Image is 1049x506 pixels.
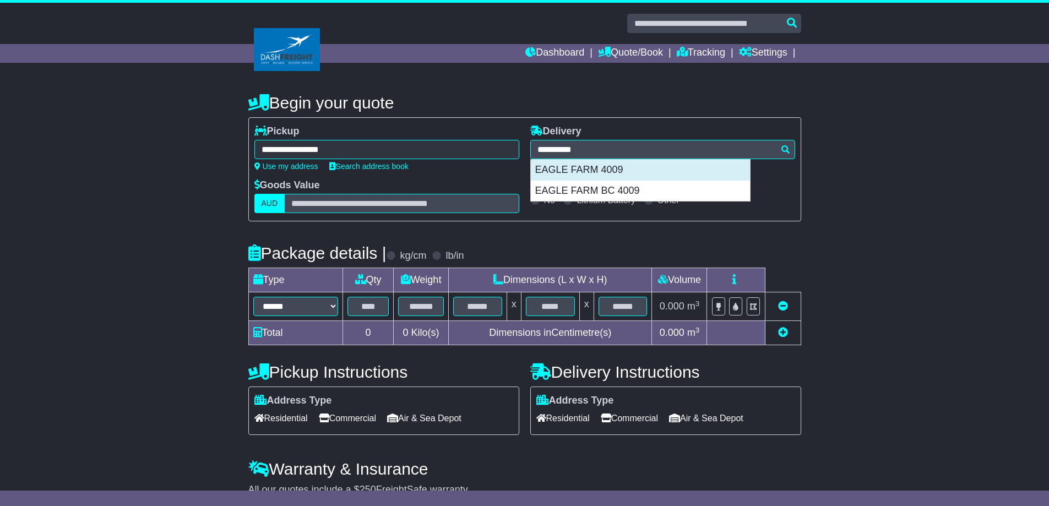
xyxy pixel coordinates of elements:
[695,300,700,308] sup: 3
[248,321,343,345] td: Total
[660,327,684,338] span: 0.000
[507,292,521,321] td: x
[579,292,594,321] td: x
[254,179,320,192] label: Goods Value
[445,250,464,262] label: lb/in
[652,268,707,292] td: Volume
[525,44,584,63] a: Dashboard
[598,44,663,63] a: Quote/Book
[531,160,750,181] div: EAGLE FARM 4009
[403,327,409,338] span: 0
[254,395,332,407] label: Address Type
[254,126,300,138] label: Pickup
[394,268,449,292] td: Weight
[248,484,801,496] div: All our quotes include a $ FreightSafe warranty.
[531,181,750,202] div: EAGLE FARM BC 4009
[387,410,461,427] span: Air & Sea Depot
[360,484,376,495] span: 250
[248,268,343,292] td: Type
[254,194,285,213] label: AUD
[254,410,308,427] span: Residential
[394,321,449,345] td: Kilo(s)
[248,460,801,478] h4: Warranty & Insurance
[530,140,795,159] typeahead: Please provide city
[254,162,318,171] a: Use my address
[687,301,700,312] span: m
[687,327,700,338] span: m
[739,44,787,63] a: Settings
[248,94,801,112] h4: Begin your quote
[248,363,519,381] h4: Pickup Instructions
[601,410,658,427] span: Commercial
[530,363,801,381] h4: Delivery Instructions
[660,301,684,312] span: 0.000
[695,326,700,334] sup: 3
[449,321,652,345] td: Dimensions in Centimetre(s)
[400,250,426,262] label: kg/cm
[248,244,387,262] h4: Package details |
[343,321,394,345] td: 0
[536,410,590,427] span: Residential
[778,327,788,338] a: Add new item
[669,410,743,427] span: Air & Sea Depot
[778,301,788,312] a: Remove this item
[449,268,652,292] td: Dimensions (L x W x H)
[319,410,376,427] span: Commercial
[530,126,581,138] label: Delivery
[536,395,614,407] label: Address Type
[329,162,409,171] a: Search address book
[343,268,394,292] td: Qty
[677,44,725,63] a: Tracking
